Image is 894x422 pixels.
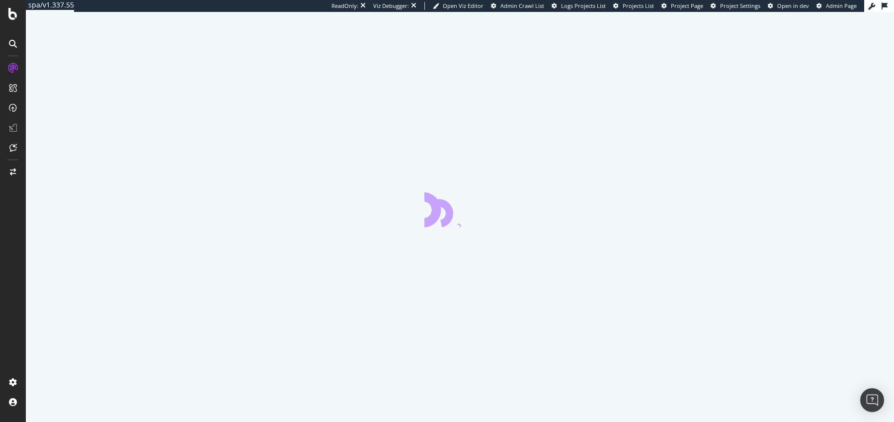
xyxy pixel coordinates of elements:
[552,2,606,10] a: Logs Projects List
[777,2,809,9] span: Open in dev
[373,2,409,10] div: Viz Debugger:
[613,2,654,10] a: Projects List
[671,2,703,9] span: Project Page
[500,2,544,9] span: Admin Crawl List
[623,2,654,9] span: Projects List
[826,2,857,9] span: Admin Page
[661,2,703,10] a: Project Page
[443,2,484,9] span: Open Viz Editor
[711,2,760,10] a: Project Settings
[424,191,496,227] div: animation
[768,2,809,10] a: Open in dev
[720,2,760,9] span: Project Settings
[491,2,544,10] a: Admin Crawl List
[816,2,857,10] a: Admin Page
[561,2,606,9] span: Logs Projects List
[331,2,358,10] div: ReadOnly:
[433,2,484,10] a: Open Viz Editor
[860,388,884,412] div: Open Intercom Messenger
